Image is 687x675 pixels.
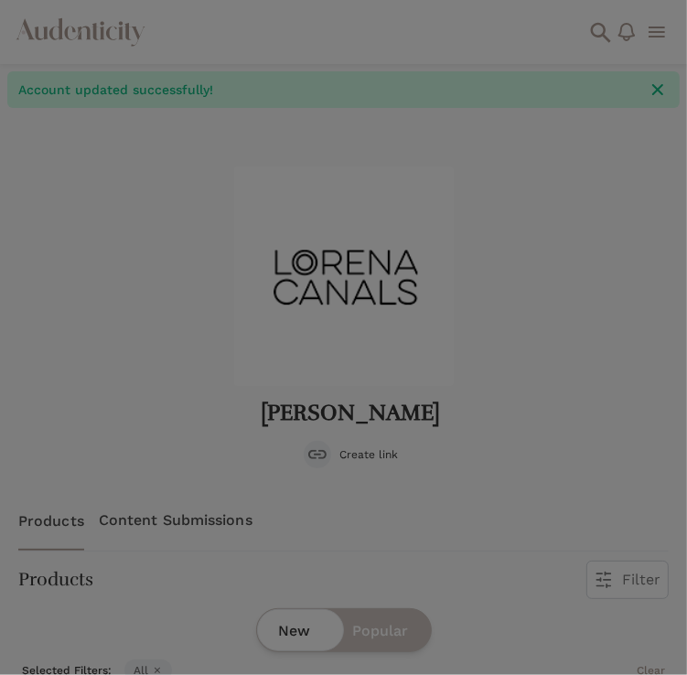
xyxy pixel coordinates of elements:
[262,401,441,426] h2: [PERSON_NAME]
[622,569,660,591] span: Filter
[18,567,93,593] h3: Products
[99,490,252,551] a: Content Submissions
[304,441,399,468] button: Create link
[279,620,311,642] span: New
[353,620,409,642] span: Popular
[587,562,668,598] button: Filter
[234,166,454,386] img: logo-lorenacanals_537a8592-35ea-4309-a162-b59abe1778c0_145x@2x.png
[340,447,399,462] span: Create link
[18,490,84,551] a: Products
[18,80,638,99] span: Account updated successfully!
